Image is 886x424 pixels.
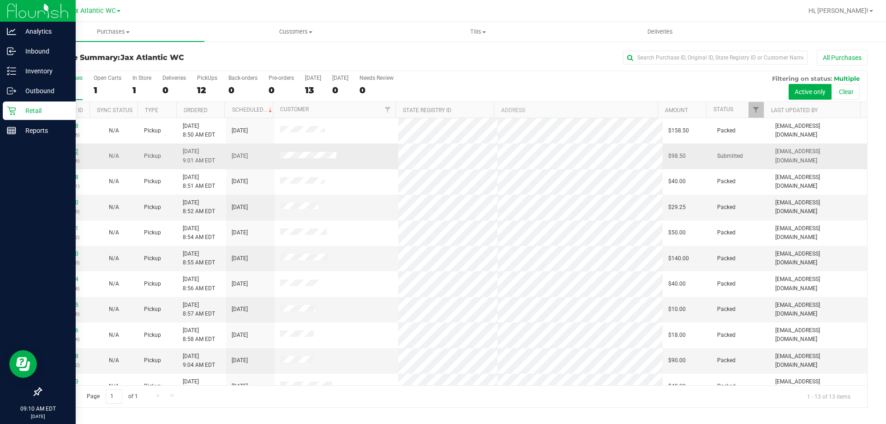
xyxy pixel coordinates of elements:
[775,198,862,216] span: [EMAIL_ADDRESS][DOMAIN_NAME]
[232,228,248,237] span: [DATE]
[205,28,386,36] span: Customers
[183,326,215,344] span: [DATE] 8:58 AM EDT
[232,280,248,288] span: [DATE]
[717,177,736,186] span: Packed
[269,85,294,96] div: 0
[269,75,294,81] div: Pre-orders
[109,306,119,312] span: Not Applicable
[204,22,387,42] a: Customers
[144,177,161,186] span: Pickup
[713,106,733,113] a: Status
[771,107,818,113] a: Last Updated By
[16,125,72,136] p: Reports
[53,199,78,206] a: 11992130
[717,254,736,263] span: Packed
[232,107,274,113] a: Scheduled
[717,280,736,288] span: Packed
[7,86,16,96] inline-svg: Outbound
[808,7,868,14] span: Hi, [PERSON_NAME]!
[7,106,16,115] inline-svg: Retail
[144,382,161,391] span: Pickup
[775,326,862,344] span: [EMAIL_ADDRESS][DOMAIN_NAME]
[16,85,72,96] p: Outbound
[79,389,145,404] span: Page of 1
[668,305,686,314] span: $10.00
[775,147,862,165] span: [EMAIL_ADDRESS][DOMAIN_NAME]
[668,177,686,186] span: $40.00
[184,107,208,113] a: Ordered
[109,382,119,391] button: N/A
[53,327,78,334] a: 11992266
[22,28,204,36] span: Purchases
[668,280,686,288] span: $40.00
[387,22,569,42] a: Tills
[109,331,119,340] button: N/A
[183,147,215,165] span: [DATE] 9:01 AM EDT
[197,85,217,96] div: 12
[109,153,119,159] span: Not Applicable
[748,102,764,118] a: Filter
[97,107,132,113] a: Sync Status
[623,51,808,65] input: Search Purchase ID, Original ID, State Registry ID or Customer Name...
[668,126,689,135] span: $158.50
[305,75,321,81] div: [DATE]
[717,228,736,237] span: Packed
[132,75,151,81] div: In Store
[668,356,686,365] span: $90.00
[22,22,204,42] a: Purchases
[232,331,248,340] span: [DATE]
[132,85,151,96] div: 1
[68,7,116,15] span: Jax Atlantic WC
[775,352,862,370] span: [EMAIL_ADDRESS][DOMAIN_NAME]
[144,152,161,161] span: Pickup
[232,356,248,365] span: [DATE]
[387,28,569,36] span: Tills
[53,148,78,155] a: 11992042
[144,280,161,288] span: Pickup
[717,152,743,161] span: Submitted
[109,255,119,262] span: Not Applicable
[635,28,685,36] span: Deliveries
[109,383,119,389] span: Not Applicable
[183,198,215,216] span: [DATE] 8:52 AM EDT
[668,152,686,161] span: $98.50
[668,331,686,340] span: $18.00
[775,250,862,267] span: [EMAIL_ADDRESS][DOMAIN_NAME]
[775,224,862,242] span: [EMAIL_ADDRESS][DOMAIN_NAME]
[145,107,158,113] a: Type
[772,75,832,82] span: Filtering on status:
[494,102,658,118] th: Address
[7,47,16,56] inline-svg: Inbound
[232,126,248,135] span: [DATE]
[228,75,257,81] div: Back-orders
[332,75,348,81] div: [DATE]
[789,84,832,100] button: Active only
[380,102,395,118] a: Filter
[569,22,751,42] a: Deliveries
[109,204,119,210] span: Not Applicable
[183,224,215,242] span: [DATE] 8:54 AM EDT
[109,305,119,314] button: N/A
[232,177,248,186] span: [DATE]
[16,66,72,77] p: Inventory
[817,50,868,66] button: All Purchases
[9,350,37,378] iframe: Resource center
[183,250,215,267] span: [DATE] 8:55 AM EDT
[41,54,316,62] h3: Purchase Summary:
[183,301,215,318] span: [DATE] 8:57 AM EDT
[232,203,248,212] span: [DATE]
[53,378,78,385] a: 11992323
[109,126,119,135] button: N/A
[144,254,161,263] span: Pickup
[668,203,686,212] span: $29.25
[109,281,119,287] span: Not Applicable
[668,382,686,391] span: $48.00
[665,107,688,113] a: Amount
[106,389,122,404] input: 1
[144,126,161,135] span: Pickup
[775,122,862,139] span: [EMAIL_ADDRESS][DOMAIN_NAME]
[332,85,348,96] div: 0
[183,275,215,293] span: [DATE] 8:56 AM EDT
[359,75,394,81] div: Needs Review
[16,46,72,57] p: Inbound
